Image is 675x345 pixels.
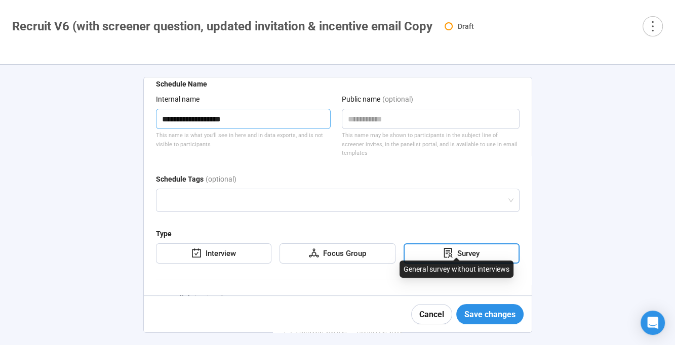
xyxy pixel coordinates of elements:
button: Save changes [456,304,524,324]
div: This name may be shown to participants in the subject line of screener invites, in the panelist p... [342,131,520,157]
span: carry-out [191,248,202,258]
span: Draft [458,22,474,30]
h1: Recruit V6 (with screener question, updated invitation & incentive email Copy [12,19,432,33]
span: solution [443,248,453,258]
button: Cancel [411,304,452,324]
span: Cancel [419,308,444,320]
div: (optional) [206,174,236,189]
div: Survey link [156,292,191,304]
div: Survey [453,248,480,260]
div: Internal name [156,94,200,105]
div: Schedule Name [156,78,207,90]
div: Open Intercom Messenger [641,311,665,335]
div: Focus Group [319,248,366,260]
div: This name is what you'll see in here and in data exports, and is not visible to participants [156,131,334,149]
div: Public name [342,94,380,105]
span: deployment-unit [309,248,319,258]
div: Schedule Tags [156,174,204,185]
div: General survey without interviews [400,261,513,278]
div: Type [156,228,172,239]
div: (optional) [382,94,413,109]
div: Interview [202,248,236,260]
div: (optional) [193,292,224,308]
button: more [643,16,663,36]
span: Save changes [464,308,515,320]
span: more [646,19,659,33]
